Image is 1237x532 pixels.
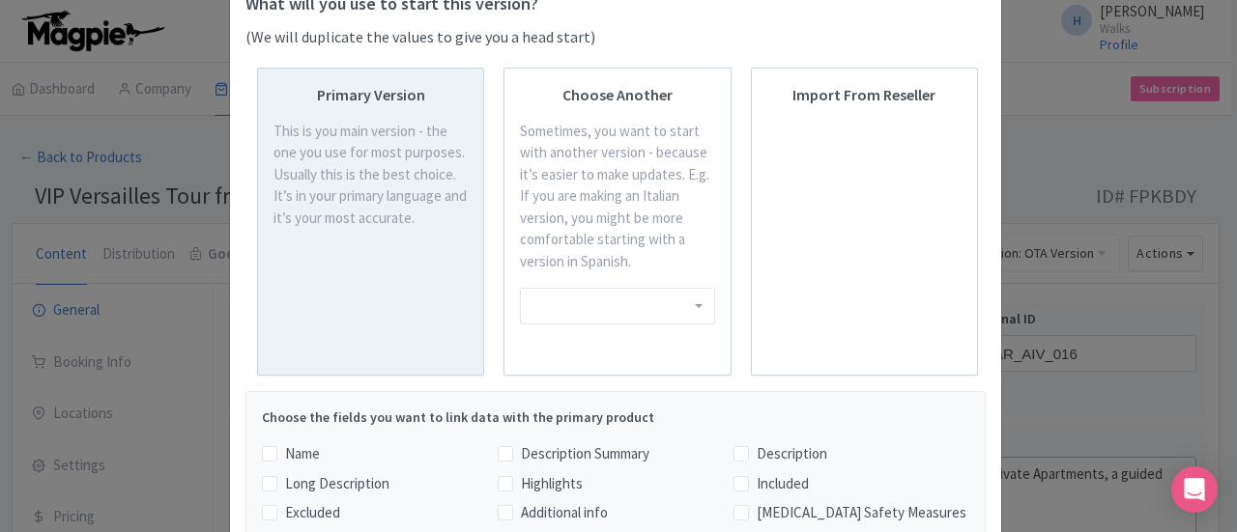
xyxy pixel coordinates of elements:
[562,84,673,105] div: Choose Another
[757,443,827,465] span: Description
[757,502,966,524] span: [MEDICAL_DATA] Safety Measures
[285,502,340,524] span: Excluded
[285,473,389,495] span: Long Description
[521,473,583,495] span: Highlights
[792,84,935,105] div: Import From Reseller
[521,443,649,465] span: Description Summary
[245,25,986,48] div: (We will duplicate the values to give you a head start)
[273,121,468,230] div: This is you main version - the one you use for most purposes. Usually this is the best choice. It...
[1171,466,1218,513] div: Open Intercom Messenger
[521,502,608,524] span: Additional info
[262,408,654,426] span: Choose the fields you want to link data with the primary product
[757,473,809,495] span: Included
[285,443,320,465] span: Name
[532,297,536,315] input: Choose Another Sometimes, you want to start with another version - because it’s easier to make up...
[520,121,714,273] div: Sometimes, you want to start with another version - because it’s easier to make updates. E.g. If ...
[317,84,425,105] div: Primary Version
